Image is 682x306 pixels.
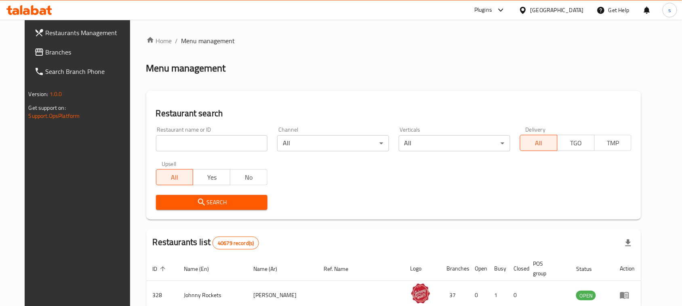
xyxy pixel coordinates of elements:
[613,256,641,281] th: Action
[156,107,632,119] h2: Restaurant search
[28,23,139,42] a: Restaurants Management
[620,290,635,300] div: Menu
[594,135,632,151] button: TMP
[507,256,527,281] th: Closed
[46,47,132,57] span: Branches
[277,135,389,151] div: All
[404,256,440,281] th: Logo
[153,264,168,274] span: ID
[146,36,642,46] nav: breadcrumb
[146,36,172,46] a: Home
[668,6,671,15] span: s
[234,172,264,183] span: No
[561,137,591,149] span: TGO
[410,283,431,304] img: Johnny Rockets
[469,256,488,281] th: Open
[184,264,220,274] span: Name (En)
[524,137,554,149] span: All
[153,236,259,249] h2: Restaurants list
[253,264,288,274] span: Name (Ar)
[162,161,177,167] label: Upsell
[156,195,267,210] button: Search
[619,233,638,253] div: Export file
[175,36,178,46] li: /
[196,172,227,183] span: Yes
[156,169,194,185] button: All
[29,111,80,121] a: Support.OpsPlatform
[576,291,596,300] span: OPEN
[533,259,560,278] span: POS group
[576,291,596,300] div: OPEN
[440,256,469,281] th: Branches
[46,67,132,76] span: Search Branch Phone
[576,264,602,274] span: Status
[29,103,66,113] span: Get support on:
[50,89,62,99] span: 1.0.0
[520,135,558,151] button: All
[324,264,359,274] span: Ref. Name
[156,135,267,151] input: Search for restaurant name or ID..
[160,172,190,183] span: All
[598,137,629,149] span: TMP
[557,135,595,151] button: TGO
[530,6,584,15] div: [GEOGRAPHIC_DATA]
[29,89,48,99] span: Version:
[474,5,492,15] div: Plugins
[213,239,259,247] span: 40679 record(s)
[28,62,139,81] a: Search Branch Phone
[399,135,510,151] div: All
[46,28,132,38] span: Restaurants Management
[181,36,235,46] span: Menu management
[526,127,546,132] label: Delivery
[193,169,230,185] button: Yes
[162,197,261,207] span: Search
[230,169,267,185] button: No
[28,42,139,62] a: Branches
[146,62,226,75] h2: Menu management
[488,256,507,281] th: Busy
[213,237,259,249] div: Total records count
